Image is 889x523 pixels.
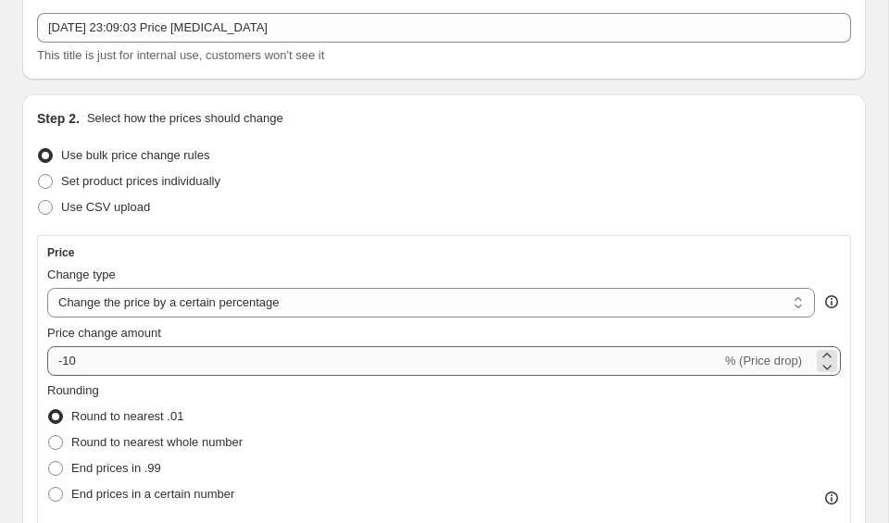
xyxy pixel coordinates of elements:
span: Use CSV upload [61,200,150,214]
span: Price change amount [47,326,161,340]
span: This title is just for internal use, customers won't see it [37,48,324,62]
h2: Step 2. [37,109,80,128]
span: End prices in a certain number [71,487,234,501]
span: % (Price drop) [725,354,802,367]
span: End prices in .99 [71,461,161,475]
span: Set product prices individually [61,174,220,188]
input: -15 [47,346,721,376]
span: Change type [47,268,116,281]
h3: Price [47,245,74,260]
p: Select how the prices should change [87,109,283,128]
span: Rounding [47,383,99,397]
div: help [822,293,841,311]
input: 30% off holiday sale [37,13,851,43]
span: Round to nearest whole number [71,435,243,449]
span: Use bulk price change rules [61,148,209,162]
span: Round to nearest .01 [71,409,183,423]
